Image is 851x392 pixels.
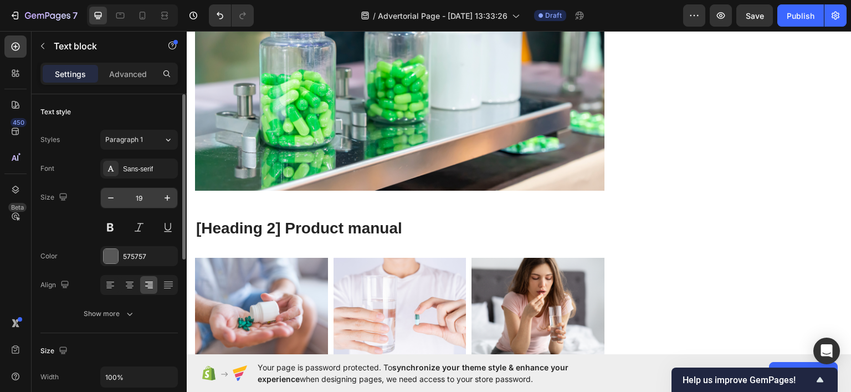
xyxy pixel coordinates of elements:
p: Text block [54,39,148,53]
div: Text style [40,107,71,117]
div: Open Intercom Messenger [813,338,840,364]
div: Styles [40,135,60,145]
div: Font [40,164,54,174]
span: Draft [545,11,562,21]
div: 575757 [123,252,175,262]
span: Paragraph 1 [105,135,143,145]
div: Color [40,251,58,261]
span: Advertorial Page - [DATE] 13:33:26 [378,10,507,22]
div: Align [40,278,71,293]
button: Paragraph 1 [100,130,178,150]
div: Sans-serif [123,164,175,174]
p: Settings [55,68,86,80]
span: Your page is password protected. To when designing pages, we need access to your store password. [258,362,612,385]
button: Show survey - Help us improve GemPages! [683,373,827,386]
div: Beta [8,203,27,212]
div: Undo/Redo [209,4,254,27]
button: 7 [4,4,83,27]
button: Show more [40,304,178,324]
p: [Heading 2] Product manual [9,187,417,207]
button: Save [736,4,773,27]
div: Size [40,344,70,359]
img: Alt Image [285,227,418,327]
span: synchronize your theme style & enhance your experience [258,363,568,384]
div: Width [40,372,59,382]
div: Publish [787,10,814,22]
div: Size [40,190,70,205]
span: Save [746,11,764,21]
button: Allow access [769,362,838,384]
span: / [373,10,376,22]
div: 450 [11,118,27,127]
img: Alt Image [147,227,280,327]
span: Help us improve GemPages! [683,375,813,385]
p: 7 [73,9,78,22]
img: Alt Image [8,227,141,327]
p: Advanced [109,68,147,80]
input: Auto [101,367,177,387]
button: Publish [777,4,824,27]
div: Show more [84,308,135,319]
